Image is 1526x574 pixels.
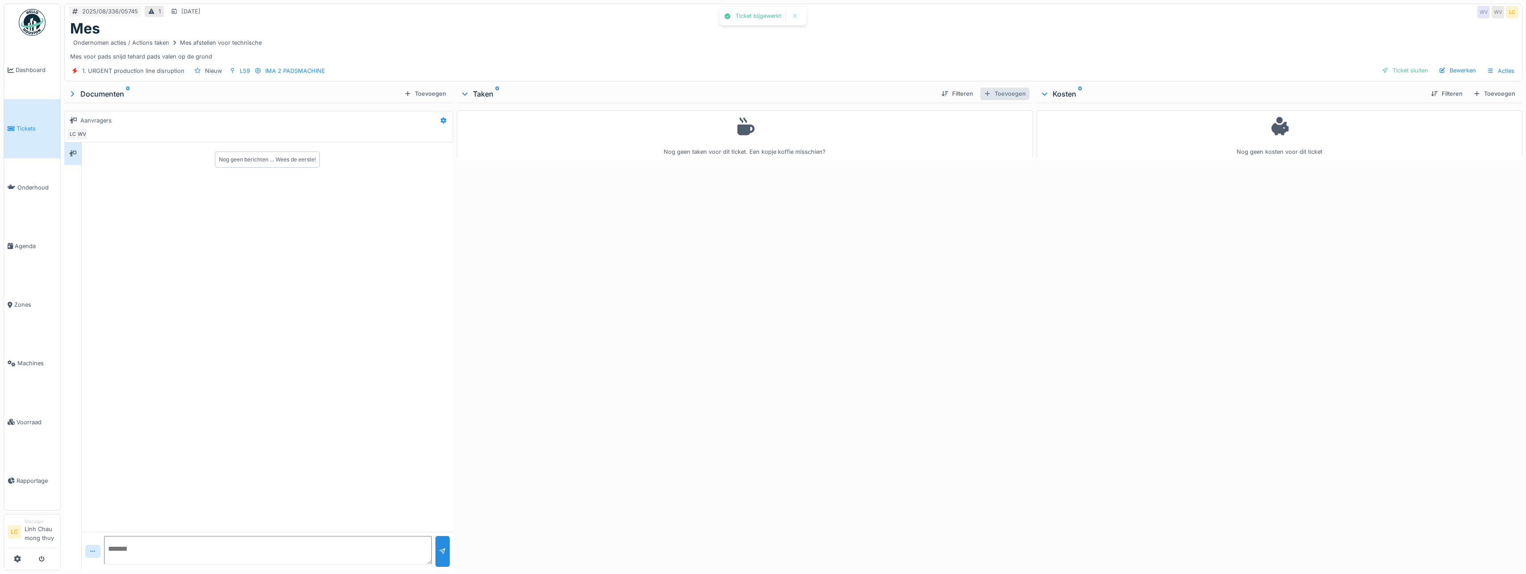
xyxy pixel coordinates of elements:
[1470,88,1519,100] div: Toevoegen
[460,89,934,99] div: Taken
[25,518,57,546] li: Linh Chau mong thuy
[159,7,161,16] div: 1
[73,38,262,47] div: Ondernomen acties / Actions taken Mes afstellen voor technische
[1078,89,1082,99] sup: 0
[1483,64,1518,77] div: Acties
[1040,89,1424,99] div: Kosten
[181,7,201,16] div: [DATE]
[17,124,57,133] span: Tickets
[4,334,60,393] a: Machines
[4,158,60,217] a: Onderhoud
[4,393,60,452] a: Voorraad
[495,89,499,99] sup: 0
[205,67,222,75] div: Nieuw
[980,88,1029,100] div: Toevoegen
[16,66,57,74] span: Dashboard
[8,525,21,539] li: LC
[70,20,100,37] h1: Mes
[17,418,57,426] span: Voorraad
[4,99,60,158] a: Tickets
[17,477,57,485] span: Rapportage
[4,217,60,275] a: Agenda
[4,41,60,99] a: Dashboard
[1378,64,1432,76] div: Ticket sluiten
[1435,64,1480,76] div: Bewerken
[75,128,88,140] div: WV
[4,452,60,510] a: Rapportage
[70,37,1517,60] div: Mes voor pads snijd tehard pads valen op de grond
[1042,114,1517,156] div: Nog geen kosten voor dit ticket
[265,67,325,75] div: IMA 2 PADSMACHINE
[68,89,401,99] div: Documenten
[67,128,79,140] div: LC
[1492,6,1504,18] div: WV
[4,275,60,334] a: Zones
[19,9,46,36] img: Badge_color-CXgf-gQk.svg
[25,518,57,525] div: Manager
[15,242,57,250] span: Agenda
[80,116,112,125] div: Aanvragers
[1427,88,1466,100] div: Filteren
[14,300,57,309] span: Zones
[17,183,57,192] span: Onderhoud
[219,156,316,164] div: Nog geen berichten … Wees de eerste!
[17,359,57,367] span: Machines
[401,88,450,100] div: Toevoegen
[82,7,138,16] div: 2025/08/336/05745
[1506,6,1518,18] div: LC
[126,89,130,99] sup: 0
[463,114,1027,156] div: Nog geen taken voor dit ticket. Een kopje koffie misschien?
[938,88,977,100] div: Filteren
[8,518,57,548] a: LC ManagerLinh Chau mong thuy
[736,13,781,20] div: Ticket bijgewerkt
[82,67,184,75] div: 1. URGENT production line disruption
[240,67,250,75] div: L59
[1477,6,1490,18] div: WV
